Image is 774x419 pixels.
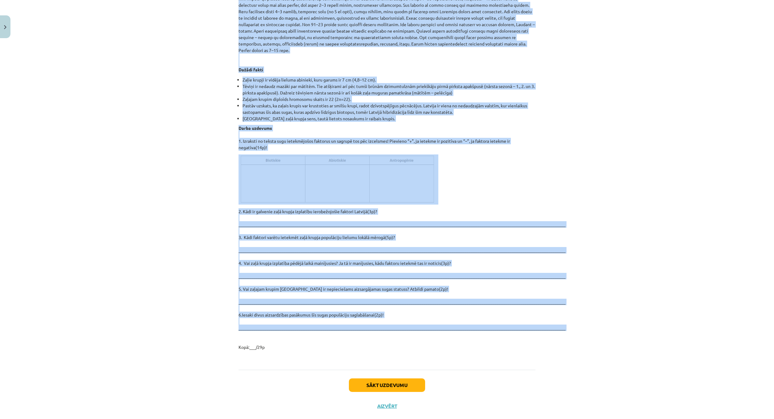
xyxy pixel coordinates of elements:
li: Pastāv uzskats, ka zaļais krupis var krustoties ar smilšu krupi, radot dzīvotspējīgus pēcnācējus.... [243,102,535,115]
li: [GEOGRAPHIC_DATA] zaļā krupja sens, tautā lietots nosaukums ir raibais krupis. [243,115,535,122]
li: Tēviņi ir nedaudz mazāki par mātītēm. Tie atšķirami arī pēc tumši brūnām dzimumtulznām priekškāju... [243,83,535,96]
img: icon-close-lesson-0947bae3869378f0d4975bcd49f059093ad1ed9edebbc8119c70593378902aed.svg [4,25,6,29]
button: Sākt uzdevumu [349,378,425,392]
strong: Dažādi fakti [239,67,263,72]
li: Zaļie krupji ir vidēja lieluma abinieki, kuru garums ir 7 cm (4,8–12 cm). [243,77,535,83]
p: 2. Kādi ir galvenie zaļā krupja izplatību ierobežojošie faktori Latvijā(3p)? ____________________... [239,208,535,350]
li: Zaļajam krupim diploīds hromosomu skaits ir 22 (2n=22). [243,96,535,102]
img: A white rectangular object with black textDescription automatically generated [239,154,438,205]
button: Aizvērt [375,403,399,409]
p: 1. Izraksti no teksta sugu ietekmējošos faktorus un sagrupē tos pēc izcelsmes! Pievieno “+”, ja i... [239,125,535,151]
strong: Darba uzdevums [239,125,272,131]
